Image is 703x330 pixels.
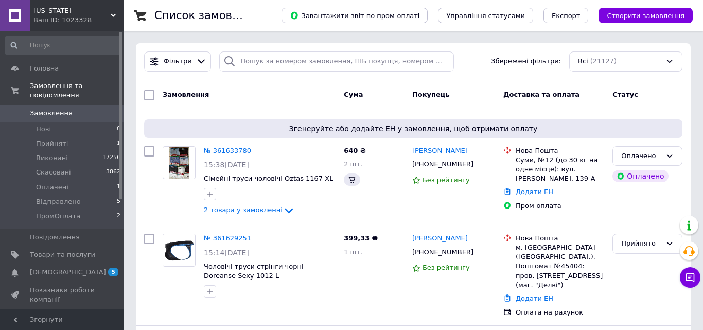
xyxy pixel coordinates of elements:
span: Замовлення та повідомлення [30,81,124,100]
span: 399,33 ₴ [344,234,378,242]
span: Оплачені [36,183,68,192]
span: 3862 [106,168,120,177]
span: 5 [117,197,120,206]
input: Пошук за номером замовлення, ПІБ покупця, номером телефону, Email, номером накладної [219,51,454,72]
div: Нова Пошта [516,234,604,243]
div: Пром-оплата [516,201,604,211]
button: Створити замовлення [599,8,693,23]
div: Оплата на рахунок [516,308,604,317]
button: Чат з покупцем [680,267,700,288]
span: Доставка та оплата [503,91,579,98]
span: Згенеруйте або додайте ЕН у замовлення, щоб отримати оплату [148,124,678,134]
span: Показники роботи компанії [30,286,95,304]
a: 2 товара у замовленні [204,206,295,214]
a: № 361633780 [204,147,251,154]
span: Повідомлення [30,233,80,242]
span: Без рейтингу [423,264,470,271]
div: м. [GEOGRAPHIC_DATA] ([GEOGRAPHIC_DATA].), Поштомат №45404: пров. [STREET_ADDRESS] (маг. "Делві") [516,243,604,290]
span: 2 шт. [344,160,362,168]
span: 2 товара у замовленні [204,206,283,214]
div: Суми, №12 (до 30 кг на одне місце): вул. [PERSON_NAME], 139-А [516,155,604,184]
button: Управління статусами [438,8,533,23]
span: 5 [108,268,118,276]
span: Завантажити звіт по пром-оплаті [290,11,419,20]
span: 1 [117,139,120,148]
button: Завантажити звіт по пром-оплаті [282,8,428,23]
span: [PHONE_NUMBER] [412,160,473,168]
a: [PERSON_NAME] [412,234,468,244]
span: 640 ₴ [344,147,366,154]
span: Нові [36,125,51,134]
span: MONTANA [33,6,111,15]
span: Збережені фільтри: [491,57,561,66]
span: Всі [578,57,588,66]
span: Головна [30,64,59,73]
button: Експорт [543,8,589,23]
a: [PERSON_NAME] [412,146,468,156]
span: 15:14[DATE] [204,249,249,257]
a: Додати ЕН [516,294,553,302]
span: [DEMOGRAPHIC_DATA] [30,268,106,277]
span: 15:38[DATE] [204,161,249,169]
span: (21127) [590,57,617,65]
a: Додати ЕН [516,188,553,196]
span: [PHONE_NUMBER] [412,248,473,256]
h1: Список замовлень [154,9,259,22]
span: Створити замовлення [607,12,684,20]
span: ПромОплата [36,212,80,221]
span: Виконані [36,153,68,163]
span: Статус [612,91,638,98]
span: Відправлено [36,197,81,206]
span: Замовлення [163,91,209,98]
span: 17256 [102,153,120,163]
div: Ваш ID: 1023328 [33,15,124,25]
span: 0 [117,125,120,134]
span: Фільтри [164,57,192,66]
div: Нова Пошта [516,146,604,155]
a: Сімейні труси чоловічі Oztas 1167 XL [204,175,333,182]
a: Створити замовлення [588,11,693,19]
img: Фото товару [163,234,195,266]
span: Покупець [412,91,450,98]
div: Прийнято [621,238,661,249]
a: Фото товару [163,146,196,179]
div: Оплачено [612,170,668,182]
span: 1 шт. [344,248,362,256]
span: 2 [117,212,120,221]
span: Замовлення [30,109,73,118]
span: Прийняті [36,139,68,148]
div: Оплачено [621,151,661,162]
span: Скасовані [36,168,71,177]
span: 1 [117,183,120,192]
input: Пошук [5,36,121,55]
img: Фото товару [169,147,189,179]
span: Експорт [552,12,581,20]
span: Управління статусами [446,12,525,20]
span: Товари та послуги [30,250,95,259]
span: Cума [344,91,363,98]
a: Фото товару [163,234,196,267]
span: Без рейтингу [423,176,470,184]
a: Чоловічі труси стрінги чорні Doreanse Sexy 1012 L [204,263,304,280]
a: № 361629251 [204,234,251,242]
